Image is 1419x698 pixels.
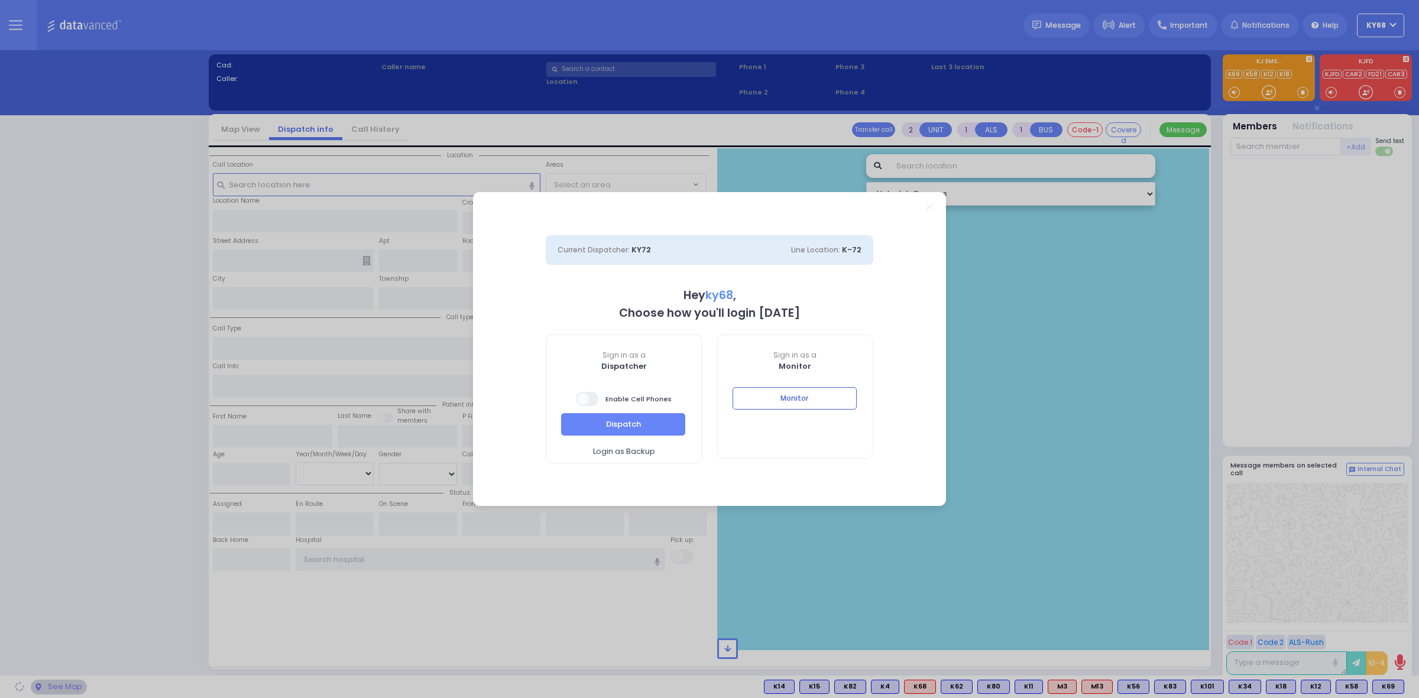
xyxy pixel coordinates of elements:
[576,391,672,407] span: Enable Cell Phones
[718,350,873,361] span: Sign in as a
[705,287,733,303] span: ky68
[601,361,647,372] b: Dispatcher
[546,350,702,361] span: Sign in as a
[593,446,655,457] span: Login as Backup
[619,305,800,321] b: Choose how you'll login [DATE]
[631,244,651,255] span: KY72
[683,287,736,303] b: Hey ,
[779,361,811,372] b: Monitor
[561,413,685,436] button: Dispatch
[926,204,932,210] a: Close
[842,244,861,255] span: K-72
[558,245,630,255] span: Current Dispatcher:
[791,245,840,255] span: Line Location:
[733,387,857,410] button: Monitor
